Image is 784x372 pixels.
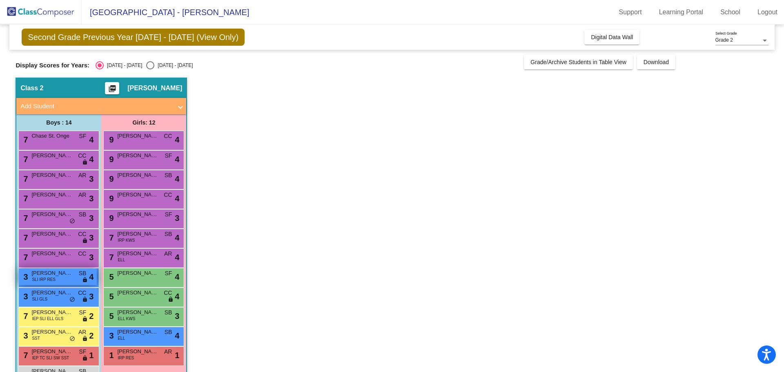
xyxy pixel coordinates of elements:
[117,347,158,356] span: [PERSON_NAME]
[82,277,88,283] span: lock
[104,62,142,69] div: [DATE] - [DATE]
[118,316,135,322] span: ELL KWS
[175,251,179,263] span: 4
[21,292,28,301] span: 3
[21,253,28,262] span: 7
[107,214,114,223] span: 9
[31,151,72,160] span: [PERSON_NAME]
[69,218,75,225] span: do_not_disturb_alt
[165,171,172,180] span: SB
[79,308,87,317] span: SF
[32,276,56,283] span: SLI IRP RES
[89,310,94,322] span: 2
[164,347,172,356] span: AR
[31,191,72,199] span: [PERSON_NAME]
[164,249,172,258] span: AR
[118,257,125,263] span: ELL
[78,151,86,160] span: CC
[175,271,179,283] span: 4
[82,316,88,323] span: lock
[78,289,86,297] span: CC
[591,34,633,40] span: Digital Data Wall
[653,6,710,19] a: Learning Portal
[79,347,87,356] span: SF
[21,312,28,321] span: 7
[165,269,172,278] span: SF
[117,171,158,179] span: [PERSON_NAME]
[107,331,114,340] span: 3
[107,233,114,242] span: 7
[107,312,114,321] span: 5
[78,249,86,258] span: CC
[175,134,179,146] span: 4
[89,232,94,244] span: 3
[118,237,135,243] span: IRP KWS
[32,355,69,361] span: IEP TC SLI SW SST
[31,210,72,218] span: [PERSON_NAME]
[164,289,172,297] span: CC
[31,269,72,277] span: [PERSON_NAME]
[127,84,182,92] span: [PERSON_NAME]
[21,194,28,203] span: 7
[164,132,172,140] span: CC
[117,210,158,218] span: [PERSON_NAME]
[79,210,87,219] span: SB
[175,349,179,361] span: 1
[96,61,193,69] mat-radio-group: Select an option
[89,330,94,342] span: 2
[117,191,158,199] span: [PERSON_NAME]
[530,59,626,65] span: Grade/Archive Students in Table View
[175,330,179,342] span: 4
[82,238,88,244] span: lock
[89,271,94,283] span: 4
[118,335,125,341] span: ELL
[32,316,63,322] span: IEP SLI ELL GLS
[107,292,114,301] span: 5
[16,98,186,114] mat-expansion-panel-header: Add Student
[31,171,72,179] span: [PERSON_NAME]
[21,272,28,281] span: 3
[31,132,72,140] span: Chase St. Onge
[32,296,47,302] span: SLI GLS
[89,173,94,185] span: 3
[168,296,174,303] span: lock
[21,135,28,144] span: 7
[82,355,88,362] span: lock
[117,308,158,316] span: [PERSON_NAME]
[117,328,158,336] span: [PERSON_NAME]
[644,59,669,65] span: Download
[78,328,86,336] span: AR
[79,269,87,278] span: SB
[20,102,172,111] mat-panel-title: Add Student
[82,159,88,166] span: lock
[612,6,648,19] a: Support
[21,174,28,183] span: 7
[89,349,94,361] span: 1
[715,37,733,43] span: Grade 2
[117,249,158,258] span: [PERSON_NAME]
[21,331,28,340] span: 3
[751,6,784,19] a: Logout
[82,296,88,303] span: lock
[32,335,40,341] span: SST
[21,233,28,242] span: 7
[175,290,179,303] span: 4
[105,82,119,94] button: Print Students Details
[175,153,179,165] span: 4
[714,6,747,19] a: School
[175,232,179,244] span: 4
[101,114,186,131] div: Girls: 12
[154,62,193,69] div: [DATE] - [DATE]
[107,194,114,203] span: 9
[165,308,172,317] span: SB
[21,214,28,223] span: 7
[31,230,72,238] span: [PERSON_NAME]
[175,212,179,224] span: 3
[117,132,158,140] span: [PERSON_NAME]
[89,134,94,146] span: 4
[107,155,114,164] span: 9
[21,351,28,360] span: 7
[69,296,75,303] span: do_not_disturb_alt
[16,62,89,69] span: Display Scores for Years:
[175,192,179,205] span: 4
